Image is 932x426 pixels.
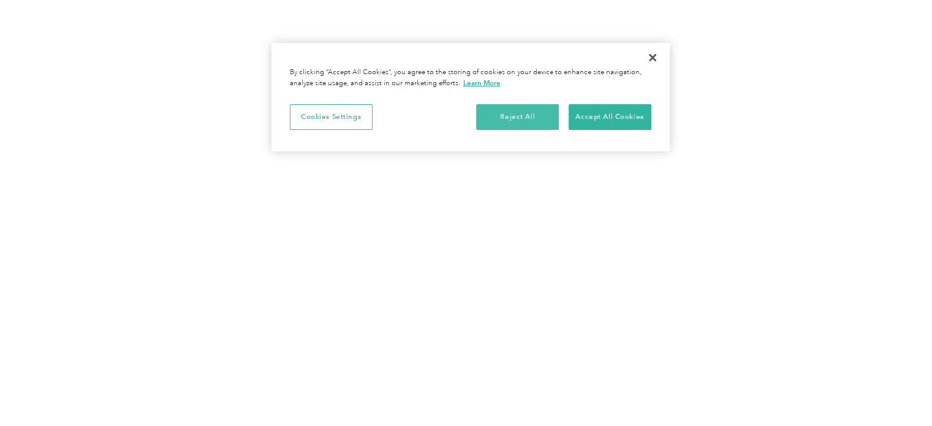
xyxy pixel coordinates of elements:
[271,43,670,151] div: Cookie banner
[290,104,373,130] button: Cookies Settings
[290,67,651,89] div: By clicking “Accept All Cookies”, you agree to the storing of cookies on your device to enhance s...
[463,78,501,87] a: More information about your privacy, opens in a new tab
[569,104,651,130] button: Accept All Cookies
[476,104,559,130] button: Reject All
[271,43,670,151] div: Privacy
[639,44,666,71] button: Close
